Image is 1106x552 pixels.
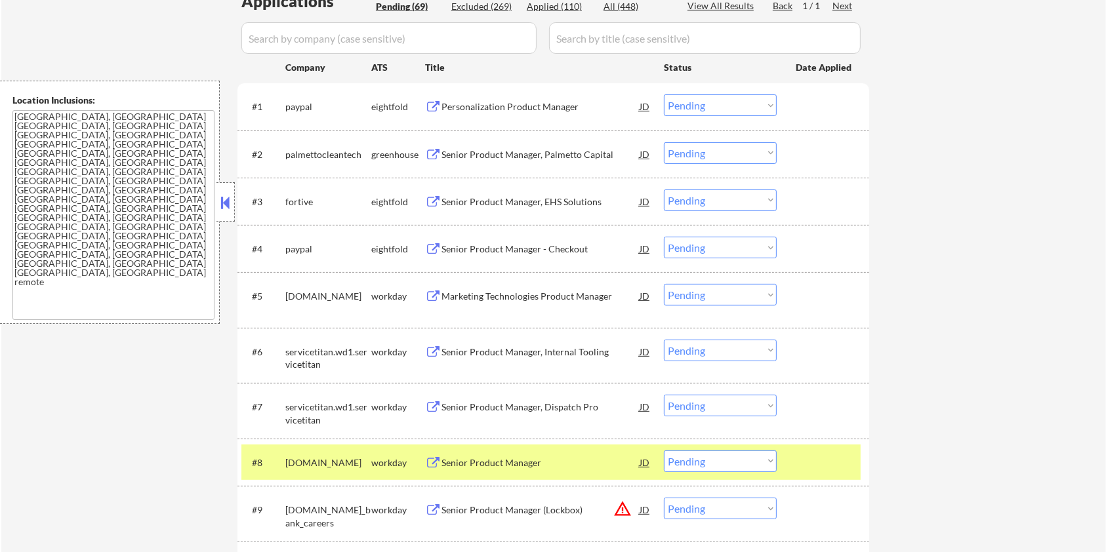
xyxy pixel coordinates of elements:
div: #4 [252,243,275,256]
div: #9 [252,503,275,517]
div: [DOMAIN_NAME] [285,456,371,469]
div: servicetitan.wd1.servicetitan [285,401,371,426]
div: fortive [285,195,371,208]
div: Location Inclusions: [12,94,215,107]
div: ATS [371,61,425,74]
div: JD [638,340,651,363]
div: eightfold [371,243,425,256]
div: paypal [285,100,371,113]
div: eightfold [371,195,425,208]
div: Senior Product Manager, EHS Solutions [441,195,640,208]
div: #6 [252,345,275,359]
input: Search by title (case sensitive) [549,22,861,54]
div: Title [425,61,651,74]
div: JD [638,142,651,166]
div: JD [638,94,651,118]
div: palmettocleantech [285,148,371,161]
div: Senior Product Manager (Lockbox) [441,503,640,517]
div: paypal [285,243,371,256]
div: Senior Product Manager [441,456,640,469]
div: JD [638,450,651,474]
div: workday [371,345,425,359]
div: #8 [252,456,275,469]
div: JD [638,189,651,213]
input: Search by company (case sensitive) [241,22,537,54]
div: #2 [252,148,275,161]
div: Status [664,55,777,79]
div: JD [638,498,651,521]
div: Senior Product Manager - Checkout [441,243,640,256]
div: Senior Product Manager, Internal Tooling [441,345,640,359]
div: workday [371,456,425,469]
div: JD [638,237,651,260]
div: [DOMAIN_NAME] [285,290,371,303]
div: #3 [252,195,275,208]
div: JD [638,284,651,307]
div: Marketing Technologies Product Manager [441,290,640,303]
div: servicetitan.wd1.servicetitan [285,345,371,371]
div: workday [371,290,425,303]
div: #5 [252,290,275,303]
div: workday [371,503,425,517]
div: Personalization Product Manager [441,100,640,113]
div: Senior Product Manager, Palmetto Capital [441,148,640,161]
div: eightfold [371,100,425,113]
div: workday [371,401,425,414]
button: warning_amber [613,500,632,518]
div: Date Applied [796,61,853,74]
div: Company [285,61,371,74]
div: JD [638,395,651,418]
div: Senior Product Manager, Dispatch Pro [441,401,640,414]
div: #1 [252,100,275,113]
div: [DOMAIN_NAME]_bank_careers [285,503,371,529]
div: #7 [252,401,275,414]
div: greenhouse [371,148,425,161]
